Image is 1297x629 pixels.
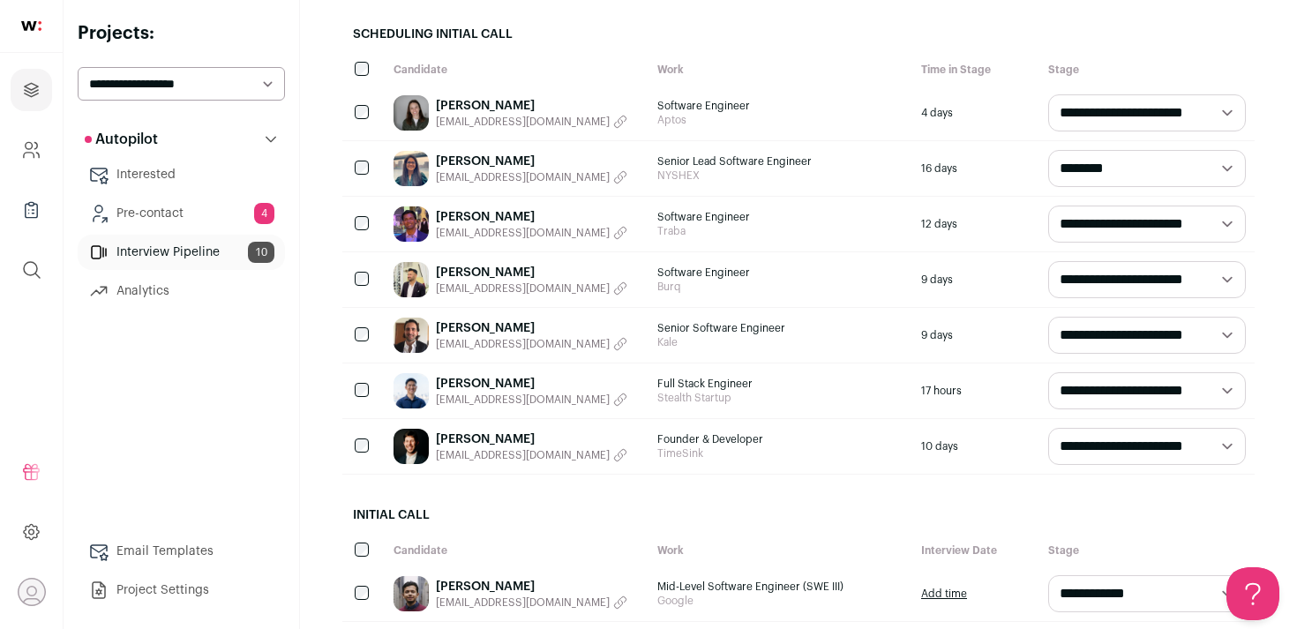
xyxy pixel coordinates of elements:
a: Interview Pipeline10 [78,235,285,270]
a: Email Templates [78,534,285,569]
span: Senior Lead Software Engineer [657,154,903,168]
img: 3f74b2aafaf9767bdcfb9879e83b13b5ca065b43383e9ae91510812bf64767df.jpg [394,262,429,297]
span: TimeSink [657,446,903,461]
div: Interview Date [912,535,1039,566]
p: Autopilot [85,129,158,150]
span: [EMAIL_ADDRESS][DOMAIN_NAME] [436,595,610,610]
span: [EMAIL_ADDRESS][DOMAIN_NAME] [436,281,610,296]
div: Work [648,54,912,86]
a: [PERSON_NAME] [436,264,627,281]
a: [PERSON_NAME] [436,375,627,393]
a: Company and ATS Settings [11,129,52,171]
img: 5f52847b2248423ca5b92191029f5611bdeb4e6b2abee9f97c3699fee80cdc37 [394,318,429,353]
iframe: Help Scout Beacon - Open [1226,567,1279,620]
div: 16 days [912,141,1039,196]
span: [EMAIL_ADDRESS][DOMAIN_NAME] [436,170,610,184]
img: ba95c1c0d98f1659c8411ee2acf3297d50a11510a496fc4b4c60878f412c6ad0 [394,151,429,186]
a: Add time [921,587,967,601]
h2: Projects: [78,21,285,46]
div: 12 days [912,197,1039,251]
img: 99d79a47e730d58cf44cf04a106186be4c2054cd191758a0b3a43472abdbef65.jpg [394,429,429,464]
span: [EMAIL_ADDRESS][DOMAIN_NAME] [436,393,610,407]
button: [EMAIL_ADDRESS][DOMAIN_NAME] [436,281,627,296]
a: [PERSON_NAME] [436,319,627,337]
a: Interested [78,157,285,192]
span: [EMAIL_ADDRESS][DOMAIN_NAME] [436,226,610,240]
a: [PERSON_NAME] [436,578,627,595]
img: wellfound-shorthand-0d5821cbd27db2630d0214b213865d53afaa358527fdda9d0ea32b1df1b89c2c.svg [21,21,41,31]
button: Open dropdown [18,578,46,606]
div: 10 days [912,419,1039,474]
div: Time in Stage [912,54,1039,86]
a: Project Settings [78,573,285,608]
h2: Scheduling Initial Call [342,15,1255,54]
a: [PERSON_NAME] [436,153,627,170]
span: Software Engineer [657,210,903,224]
span: Full Stack Engineer [657,377,903,391]
span: Senior Software Engineer [657,321,903,335]
div: Candidate [385,535,648,566]
div: 9 days [912,252,1039,307]
a: Pre-contact4 [78,196,285,231]
span: [EMAIL_ADDRESS][DOMAIN_NAME] [436,448,610,462]
span: [EMAIL_ADDRESS][DOMAIN_NAME] [436,337,610,351]
span: 4 [254,203,274,224]
div: 17 hours [912,363,1039,418]
span: Stealth Startup [657,391,903,405]
span: Mid-Level Software Engineer (SWE III) [657,580,903,594]
button: [EMAIL_ADDRESS][DOMAIN_NAME] [436,115,627,129]
div: Candidate [385,54,648,86]
a: Projects [11,69,52,111]
div: Work [648,535,912,566]
div: 4 days [912,86,1039,140]
a: [PERSON_NAME] [436,431,627,448]
span: Google [657,594,903,608]
div: Stage [1039,535,1255,566]
button: [EMAIL_ADDRESS][DOMAIN_NAME] [436,393,627,407]
span: [EMAIL_ADDRESS][DOMAIN_NAME] [436,115,610,129]
a: [PERSON_NAME] [436,208,627,226]
img: 2f922e4d23a870ba38e2135512673e80f89e276ca702aecacbd72b25b5b2b2c4.jpg [394,373,429,408]
span: Founder & Developer [657,432,903,446]
span: 10 [248,242,274,263]
button: Autopilot [78,122,285,157]
span: Traba [657,224,903,238]
a: Analytics [78,273,285,309]
span: Software Engineer [657,266,903,280]
span: NYSHEX [657,168,903,183]
button: [EMAIL_ADDRESS][DOMAIN_NAME] [436,595,627,610]
span: Burq [657,280,903,294]
span: Software Engineer [657,99,903,113]
button: [EMAIL_ADDRESS][DOMAIN_NAME] [436,226,627,240]
span: Aptos [657,113,903,127]
img: 4184f26a3abd01f0fb34e1669719ea57e1e5ca866aec81dd5361e3be4ef30d10 [394,576,429,611]
div: 9 days [912,308,1039,363]
div: Stage [1039,54,1255,86]
button: [EMAIL_ADDRESS][DOMAIN_NAME] [436,448,627,462]
h2: Initial Call [342,496,1255,535]
img: 6071030c9b7fc288499823c1ffc6609031182b2c8391b1679b54e00a2404d2aa [394,95,429,131]
img: dec93f49bca8143533dc5b935e86ad2a744ea672c975a9b07ddd9ae55eba5927 [394,206,429,242]
span: Kale [657,335,903,349]
a: [PERSON_NAME] [436,97,627,115]
button: [EMAIL_ADDRESS][DOMAIN_NAME] [436,337,627,351]
button: [EMAIL_ADDRESS][DOMAIN_NAME] [436,170,627,184]
a: Company Lists [11,189,52,231]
